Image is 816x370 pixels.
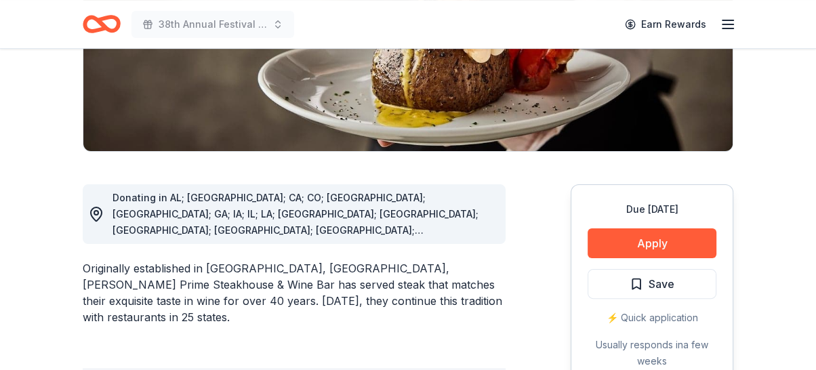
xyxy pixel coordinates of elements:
span: 38th Annual Festival of Trees [159,16,267,33]
span: Save [649,275,674,293]
a: Home [83,8,121,40]
div: ⚡️ Quick application [588,310,716,326]
button: Apply [588,228,716,258]
div: Originally established in [GEOGRAPHIC_DATA], [GEOGRAPHIC_DATA], [PERSON_NAME] Prime Steakhouse & ... [83,260,506,325]
button: 38th Annual Festival of Trees [131,11,294,38]
div: Due [DATE] [588,201,716,218]
button: Save [588,269,716,299]
div: Usually responds in a few weeks [588,337,716,369]
a: Earn Rewards [617,12,714,37]
span: Donating in AL; [GEOGRAPHIC_DATA]; CA; CO; [GEOGRAPHIC_DATA]; [GEOGRAPHIC_DATA]; GA; IA; IL; LA; ... [113,192,478,285]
